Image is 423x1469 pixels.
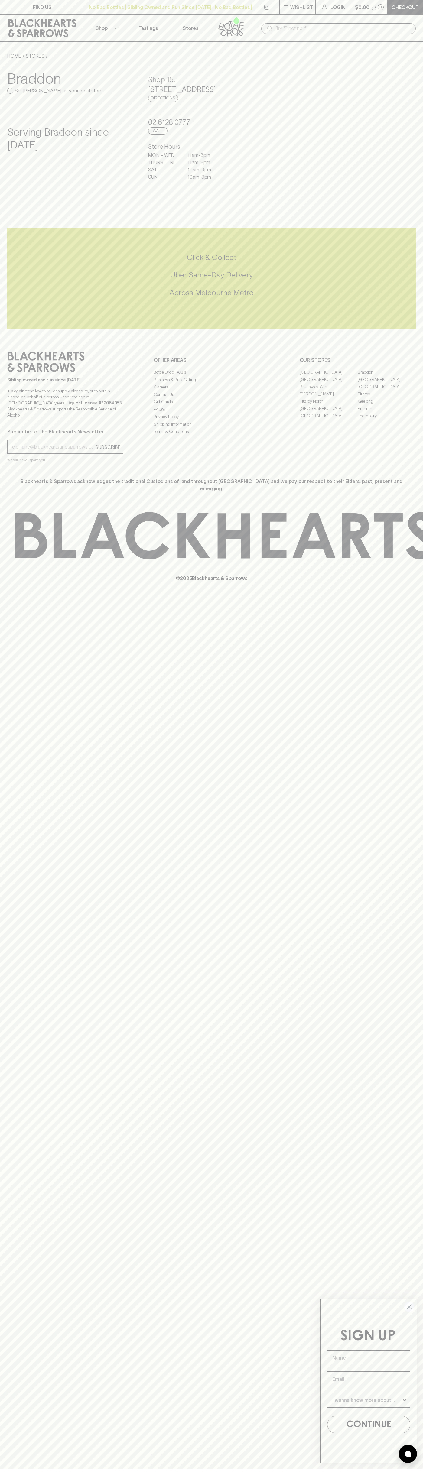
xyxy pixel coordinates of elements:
p: OTHER AREAS [154,356,270,364]
p: SAT [148,166,178,173]
a: [GEOGRAPHIC_DATA] [358,383,416,390]
a: Fitzroy North [300,397,358,405]
a: Bottle Drop FAQ's [154,369,270,376]
a: HOME [7,53,21,59]
input: Try "Pinot noir" [276,24,411,33]
div: Call to action block [7,228,416,329]
a: [GEOGRAPHIC_DATA] [358,376,416,383]
p: $0.00 [355,4,369,11]
a: Fitzroy [358,390,416,397]
a: Privacy Policy [154,413,270,420]
a: [GEOGRAPHIC_DATA] [300,412,358,419]
h5: Click & Collect [7,252,416,262]
a: Gift Cards [154,398,270,406]
a: [PERSON_NAME] [300,390,358,397]
h5: Shop 15 , [STREET_ADDRESS] [148,75,275,94]
button: Shop [85,15,127,41]
a: Braddon [358,368,416,376]
a: [GEOGRAPHIC_DATA] [300,405,358,412]
a: Shipping Information [154,420,270,428]
strong: Liquor License #32064953 [66,400,122,405]
p: We will never spam you [7,457,123,463]
p: Login [330,4,346,11]
h6: Store Hours [148,142,275,151]
a: [GEOGRAPHIC_DATA] [300,368,358,376]
p: 11am - 8pm [187,151,218,159]
p: Shop [96,24,108,32]
p: SUN [148,173,178,180]
input: Name [327,1350,410,1365]
p: 10am - 8pm [187,173,218,180]
p: SUBSCRIBE [95,443,121,451]
a: Stores [169,15,212,41]
img: bubble-icon [405,1451,411,1457]
a: Brunswick West [300,383,358,390]
a: Contact Us [154,391,270,398]
h5: 02 6128 0777 [148,118,275,127]
a: Geelong [358,397,416,405]
p: 10am - 9pm [187,166,218,173]
p: FIND US [33,4,52,11]
p: Checkout [392,4,419,11]
p: 0 [379,5,382,9]
h3: Braddon [7,70,134,87]
a: STORES [26,53,44,59]
button: CONTINUE [327,1416,410,1433]
button: Show Options [402,1393,408,1407]
a: Terms & Conditions [154,428,270,435]
p: Tastings [138,24,158,32]
a: Directions [148,95,178,102]
a: FAQ's [154,406,270,413]
p: Subscribe to The Blackhearts Newsletter [7,428,123,435]
h5: Across Melbourne Metro [7,288,416,298]
div: FLYOUT Form [314,1293,423,1469]
p: Blackhearts & Sparrows acknowledges the traditional Custodians of land throughout [GEOGRAPHIC_DAT... [12,478,411,492]
h5: Uber Same-Day Delivery [7,270,416,280]
input: I wanna know more about... [332,1393,402,1407]
p: Set [PERSON_NAME] as your local store [15,87,102,94]
p: THURS - FRI [148,159,178,166]
p: OUR STORES [300,356,416,364]
a: Prahran [358,405,416,412]
a: Business & Bulk Gifting [154,376,270,383]
a: Thornbury [358,412,416,419]
p: Wishlist [290,4,313,11]
h4: Serving Braddon since [DATE] [7,126,134,151]
p: Stores [183,24,198,32]
a: Careers [154,384,270,391]
p: It is against the law to sell or supply alcohol to, or to obtain alcohol on behalf of a person un... [7,388,123,418]
span: SIGN UP [340,1329,395,1343]
p: 11am - 9pm [187,159,218,166]
button: Close dialog [404,1302,415,1312]
a: Tastings [127,15,169,41]
a: Call [148,127,168,135]
input: Email [327,1371,410,1386]
p: Sibling owned and run since [DATE] [7,377,123,383]
button: SUBSCRIBE [93,440,123,453]
p: MON - WED [148,151,178,159]
a: [GEOGRAPHIC_DATA] [300,376,358,383]
input: e.g. jane@blackheartsandsparrows.com.au [12,442,93,452]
